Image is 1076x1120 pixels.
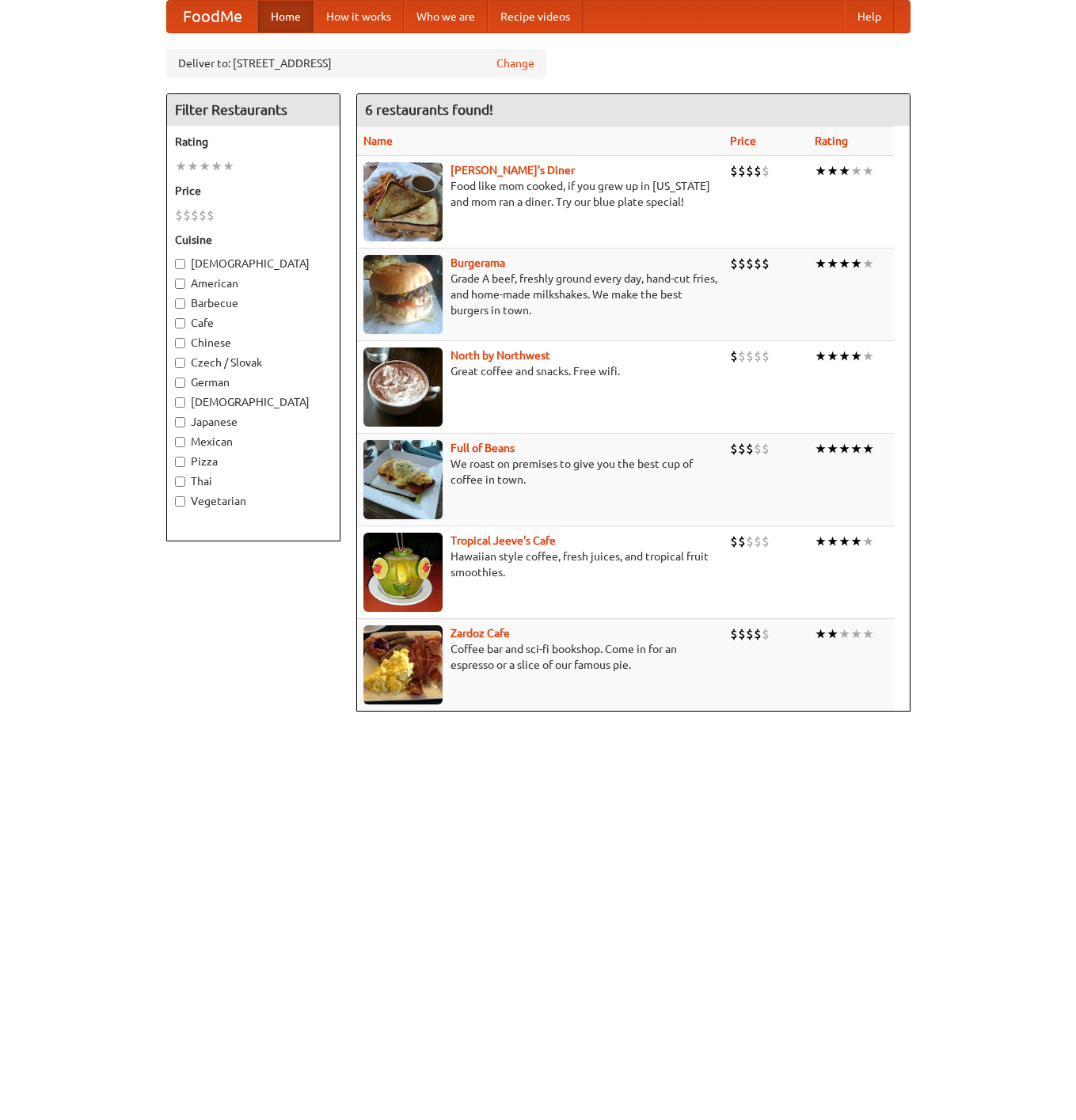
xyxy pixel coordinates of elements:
[222,158,234,175] li: ★
[845,1,894,32] a: Help
[850,162,862,180] li: ★
[175,454,332,469] label: Pizza
[175,374,332,390] label: German
[827,440,838,457] li: ★
[730,162,738,180] li: $
[738,533,746,550] li: $
[211,158,222,175] li: ★
[363,178,717,210] p: Food like mom cooked, if you grew up in [US_STATE] and mom ran a diner. Try our blue plate special!
[175,358,185,368] input: Czech / Slovak
[815,533,827,550] li: ★
[175,394,332,410] label: [DEMOGRAPHIC_DATA]
[451,627,510,640] a: Zardoz Cafe
[762,533,770,550] li: $
[451,442,515,454] a: Full of Beans
[738,162,746,180] li: $
[175,378,185,388] input: German
[838,255,850,272] li: ★
[363,271,717,318] p: Grade A beef, freshly ground every day, hand-cut fries, and home-made milkshakes. We make the bes...
[850,255,862,272] li: ★
[451,256,505,269] a: Burgerama
[365,102,493,117] ng-pluralize: 6 restaurants found!
[738,255,746,272] li: $
[363,533,443,612] img: jeeves.jpg
[363,363,717,379] p: Great coffee and snacks. Free wifi.
[754,347,762,365] li: $
[167,94,340,126] h4: Filter Restaurants
[175,232,332,248] h5: Cuisine
[730,347,738,365] li: $
[363,549,717,580] p: Hawaiian style coffee, fresh juices, and tropical fruit smoothies.
[762,440,770,457] li: $
[730,255,738,272] li: $
[451,164,575,177] a: [PERSON_NAME]'s Diner
[175,279,185,289] input: American
[746,347,754,365] li: $
[838,440,850,457] li: ★
[451,349,550,362] a: North by Northwest
[363,162,443,241] img: sallys.jpg
[451,534,556,547] a: Tropical Jeeve's Cafe
[746,162,754,180] li: $
[167,1,258,32] a: FoodMe
[850,347,862,365] li: ★
[746,440,754,457] li: $
[175,414,332,430] label: Japanese
[862,162,874,180] li: ★
[762,162,770,180] li: $
[738,440,746,457] li: $
[738,625,746,643] li: $
[488,1,583,32] a: Recipe videos
[838,347,850,365] li: ★
[175,298,185,309] input: Barbecue
[175,275,332,291] label: American
[838,162,850,180] li: ★
[175,158,187,175] li: ★
[827,533,838,550] li: ★
[175,295,332,311] label: Barbecue
[187,158,199,175] li: ★
[175,434,332,450] label: Mexican
[730,533,738,550] li: $
[363,135,393,147] a: Name
[207,207,215,224] li: $
[746,533,754,550] li: $
[175,397,185,408] input: [DEMOGRAPHIC_DATA]
[314,1,404,32] a: How it works
[175,476,185,487] input: Thai
[175,318,185,328] input: Cafe
[404,1,488,32] a: Who we are
[815,347,827,365] li: ★
[815,135,848,147] a: Rating
[754,625,762,643] li: $
[199,158,211,175] li: ★
[850,533,862,550] li: ★
[850,440,862,457] li: ★
[175,437,185,447] input: Mexican
[363,641,717,673] p: Coffee bar and sci-fi bookshop. Come in for an espresso or a slice of our famous pie.
[183,207,191,224] li: $
[175,355,332,370] label: Czech / Slovak
[175,315,332,331] label: Cafe
[815,255,827,272] li: ★
[175,259,185,269] input: [DEMOGRAPHIC_DATA]
[730,440,738,457] li: $
[827,625,838,643] li: ★
[496,55,534,71] a: Change
[175,134,332,150] h5: Rating
[175,338,185,348] input: Chinese
[746,625,754,643] li: $
[862,533,874,550] li: ★
[363,440,443,519] img: beans.jpg
[827,162,838,180] li: ★
[175,493,332,509] label: Vegetarian
[762,347,770,365] li: $
[815,440,827,457] li: ★
[175,335,332,351] label: Chinese
[862,440,874,457] li: ★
